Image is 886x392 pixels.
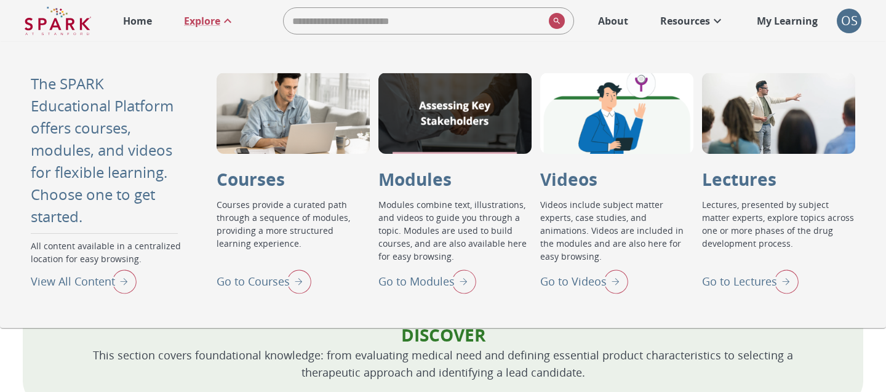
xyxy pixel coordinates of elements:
p: Go to Courses [217,273,290,290]
img: Logo of SPARK at Stanford [25,6,91,36]
div: Go to Courses [217,265,311,297]
img: right arrow [597,265,628,297]
div: Go to Lectures [702,265,799,297]
div: Modules [378,73,532,154]
p: Lectures [702,166,776,192]
p: Lectures, presented by subject matter experts, explore topics across one or more phases of the dr... [702,198,855,265]
p: Videos include subject matter experts, case studies, and animations. Videos are included in the m... [540,198,693,265]
div: Go to Videos [540,265,628,297]
p: Resources [660,14,710,28]
p: All content available in a centralized location for easy browsing. [31,239,186,265]
p: Go to Videos [540,273,607,290]
p: View All Content [31,273,115,290]
a: Home [117,7,158,34]
p: Go to Lectures [702,273,777,290]
a: My Learning [751,7,824,34]
p: Explore [184,14,220,28]
img: right arrow [768,265,799,297]
p: The SPARK Educational Platform offers courses, modules, and videos for flexible learning. Choose ... [31,73,186,228]
a: Explore [178,7,241,34]
img: right arrow [445,265,476,297]
p: Discover [62,323,824,346]
img: right arrow [106,265,137,297]
p: Courses provide a curated path through a sequence of modules, providing a more structured learnin... [217,198,370,265]
div: Lectures [702,73,855,154]
p: Courses [217,166,285,192]
a: Resources [654,7,731,34]
p: Home [123,14,152,28]
a: About [592,7,634,34]
div: OS [837,9,861,33]
div: View All Content [31,265,137,297]
div: Courses [217,73,370,154]
button: search [544,8,565,34]
img: right arrow [281,265,311,297]
button: account of current user [837,9,861,33]
div: Go to Modules [378,265,476,297]
p: Videos [540,166,597,192]
p: This section covers foundational knowledge: from evaluating medical need and defining essential p... [62,346,824,381]
p: Go to Modules [378,273,455,290]
p: My Learning [757,14,818,28]
p: Modules [378,166,452,192]
p: Modules combine text, illustrations, and videos to guide you through a topic. Modules are used to... [378,198,532,265]
div: Videos [540,73,693,154]
p: About [598,14,628,28]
